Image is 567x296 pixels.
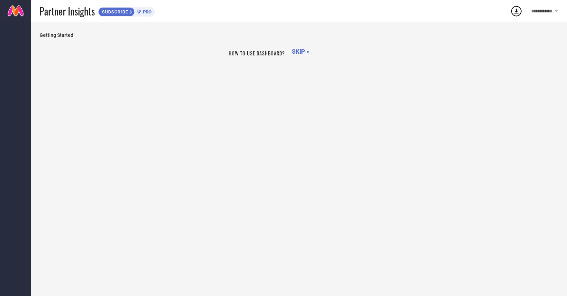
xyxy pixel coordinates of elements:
[292,48,310,55] span: SKIP »
[141,9,152,14] span: PRO
[40,4,95,18] span: Partner Insights
[510,5,523,17] div: Open download list
[98,6,155,17] a: SUBSCRIBEPRO
[99,9,130,14] span: SUBSCRIBE
[40,32,558,38] span: Getting Started
[229,50,285,57] h1: How to use dashboard?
